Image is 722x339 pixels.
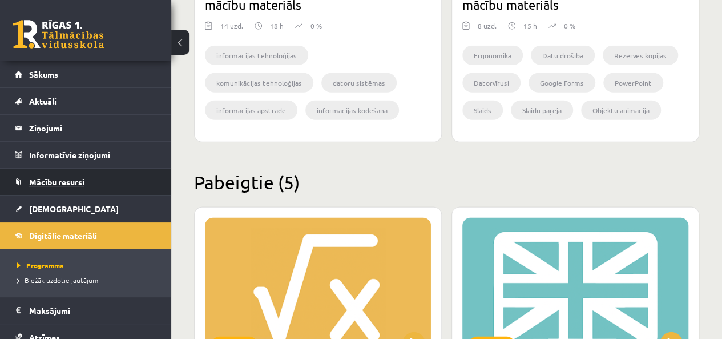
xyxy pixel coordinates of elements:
h2: Pabeigtie (5) [194,171,699,193]
a: Biežāk uzdotie jautājumi [17,275,160,285]
a: Mācību resursi [15,169,157,195]
legend: Ziņojumi [29,115,157,141]
div: 14 uzd. [220,21,243,38]
li: Ergonomika [462,46,523,65]
li: PowerPoint [603,73,663,93]
a: Ziņojumi [15,115,157,141]
legend: Informatīvie ziņojumi [29,142,157,168]
p: 18 h [270,21,284,31]
div: 8 uzd. [478,21,497,38]
li: Slaids [462,101,503,120]
a: Maksājumi [15,297,157,324]
span: Programma [17,261,64,270]
p: 0 % [310,21,322,31]
li: Datorvīrusi [462,73,521,93]
span: Mācību resursi [29,177,84,187]
legend: Maksājumi [29,297,157,324]
li: Objektu animācija [581,101,661,120]
span: Aktuāli [29,96,57,106]
li: komunikācijas tehnoloģijas [205,73,313,93]
a: Programma [17,260,160,270]
li: Google Forms [529,73,595,93]
li: Rezerves kopijas [603,46,678,65]
p: 0 % [564,21,575,31]
p: 15 h [523,21,537,31]
a: [DEMOGRAPHIC_DATA] [15,196,157,222]
li: informācijas kodēšana [305,101,399,120]
li: informācijas tehnoloģijas [205,46,308,65]
span: Biežāk uzdotie jautājumi [17,276,100,285]
span: Digitālie materiāli [29,230,97,241]
a: Rīgas 1. Tālmācības vidusskola [13,20,104,49]
li: informācijas apstrāde [205,101,297,120]
a: Sākums [15,61,157,87]
a: Aktuāli [15,88,157,114]
span: [DEMOGRAPHIC_DATA] [29,204,119,214]
a: Digitālie materiāli [15,222,157,249]
span: Sākums [29,69,58,79]
a: Informatīvie ziņojumi [15,142,157,168]
li: Datu drošība [531,46,595,65]
li: Slaidu paŗeja [511,101,573,120]
li: datoru sistēmas [321,73,397,93]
